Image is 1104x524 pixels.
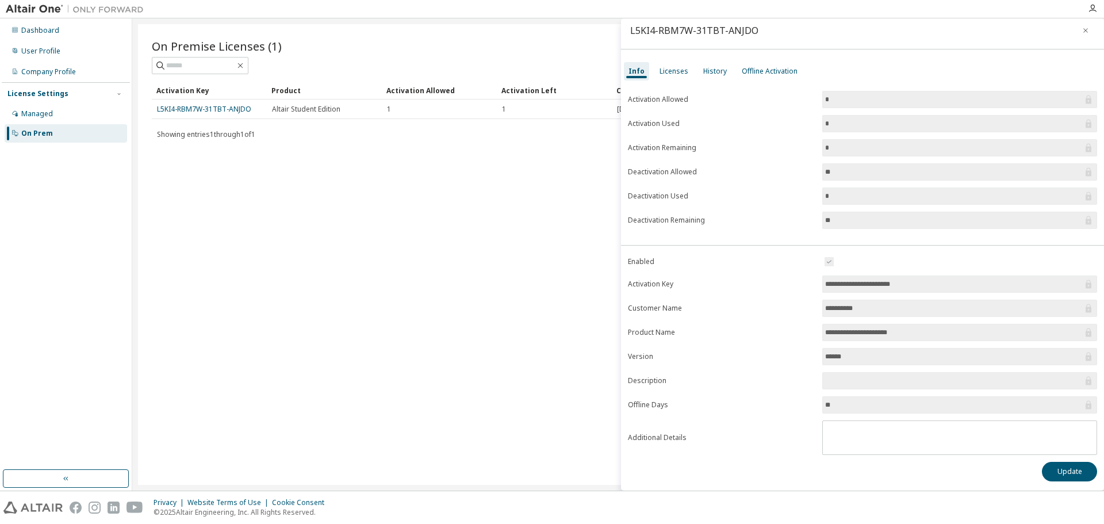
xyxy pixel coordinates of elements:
div: Privacy [154,498,187,507]
span: On Premise Licenses (1) [152,38,282,54]
div: History [703,67,727,76]
img: instagram.svg [89,502,101,514]
div: Activation Key [156,81,262,100]
div: Cookie Consent [272,498,331,507]
div: Product [271,81,377,100]
label: Enabled [628,257,815,266]
div: Website Terms of Use [187,498,272,507]
div: Managed [21,109,53,118]
span: [DATE] 10:11:22 [617,105,668,114]
span: 1 [502,105,506,114]
img: altair_logo.svg [3,502,63,514]
div: L5KI4-RBM7W-31TBT-ANJDO [630,26,758,35]
div: License Settings [7,89,68,98]
div: Activation Allowed [386,81,492,100]
img: linkedin.svg [108,502,120,514]
label: Product Name [628,328,815,337]
div: Company Profile [21,67,76,77]
div: Offline Activation [742,67,798,76]
div: Creation Date [616,81,1034,100]
label: Description [628,376,815,385]
img: Altair One [6,3,149,15]
label: Activation Allowed [628,95,815,104]
label: Deactivation Used [628,192,815,201]
label: Customer Name [628,304,815,313]
div: Licenses [660,67,688,76]
p: © 2025 Altair Engineering, Inc. All Rights Reserved. [154,507,331,517]
label: Additional Details [628,433,815,442]
label: Deactivation Remaining [628,216,815,225]
label: Version [628,352,815,361]
span: 1 [387,105,391,114]
div: Activation Left [501,81,607,100]
div: Dashboard [21,26,59,35]
div: On Prem [21,129,53,138]
div: User Profile [21,47,60,56]
label: Activation Key [628,280,815,289]
label: Offline Days [628,400,815,410]
img: facebook.svg [70,502,82,514]
button: Update [1042,462,1097,481]
label: Activation Used [628,119,815,128]
div: Info [628,67,645,76]
img: youtube.svg [126,502,143,514]
span: Showing entries 1 through 1 of 1 [157,129,255,139]
span: Altair Student Edition [272,105,340,114]
label: Activation Remaining [628,143,815,152]
a: L5KI4-RBM7W-31TBT-ANJDO [157,104,251,114]
label: Deactivation Allowed [628,167,815,177]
